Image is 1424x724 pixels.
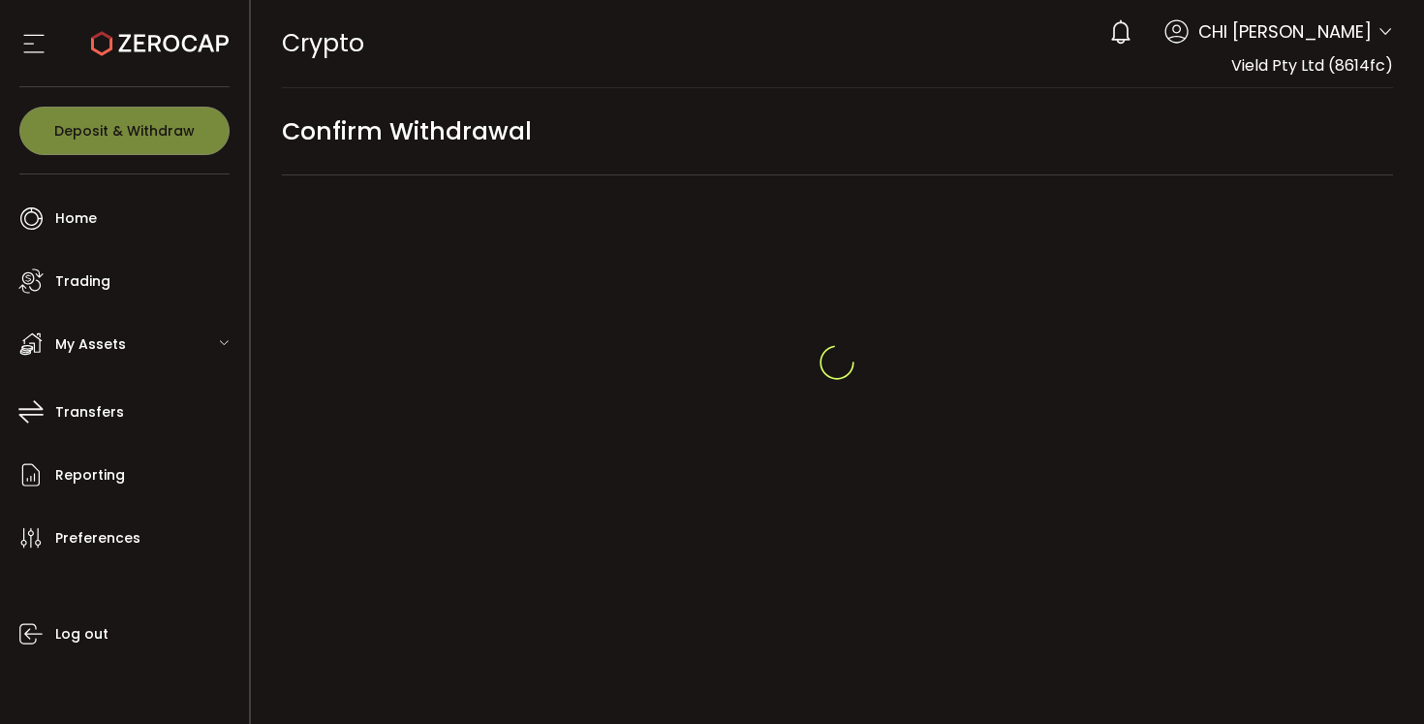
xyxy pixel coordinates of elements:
[54,124,195,138] span: Deposit & Withdraw
[55,331,126,359] span: My Assets
[55,205,97,233] span: Home
[55,461,125,489] span: Reporting
[19,107,230,155] button: Deposit & Withdraw
[55,398,124,426] span: Transfers
[55,268,110,296] span: Trading
[55,524,140,552] span: Preferences
[55,620,108,648] span: Log out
